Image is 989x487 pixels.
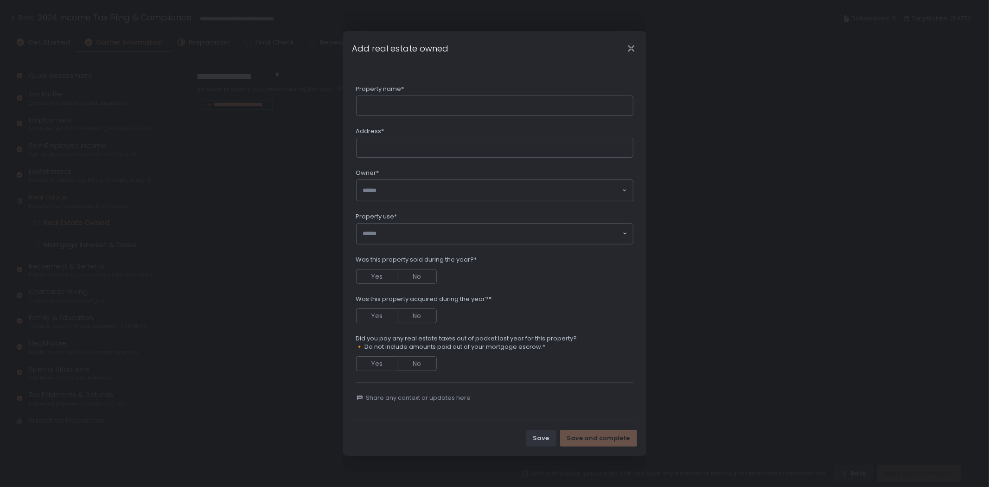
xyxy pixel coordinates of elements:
span: 🔸 Do not include amounts paid out of your mortgage escrow.* [356,343,577,351]
div: Search for option [357,180,633,200]
div: Close [617,43,646,54]
span: Was this property acquired during the year?* [356,295,492,303]
div: Search for option [357,224,633,244]
span: Property use* [356,212,397,221]
span: Owner* [356,169,379,177]
input: Search for option [363,229,622,238]
button: Save [526,430,556,447]
button: No [398,356,437,371]
button: Yes [356,308,398,323]
div: Save [533,434,549,442]
span: Address* [356,127,384,135]
input: Search for option [363,186,622,195]
button: Yes [356,269,398,284]
h1: Add real estate owned [352,42,449,55]
button: Yes [356,356,398,371]
span: Did you pay any real estate taxes out of pocket last year for this property? [356,334,577,343]
span: Was this property sold during the year?* [356,256,477,264]
span: Share any context or updates here [366,394,471,402]
span: Property name* [356,85,404,93]
button: No [398,269,437,284]
button: No [398,308,437,323]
